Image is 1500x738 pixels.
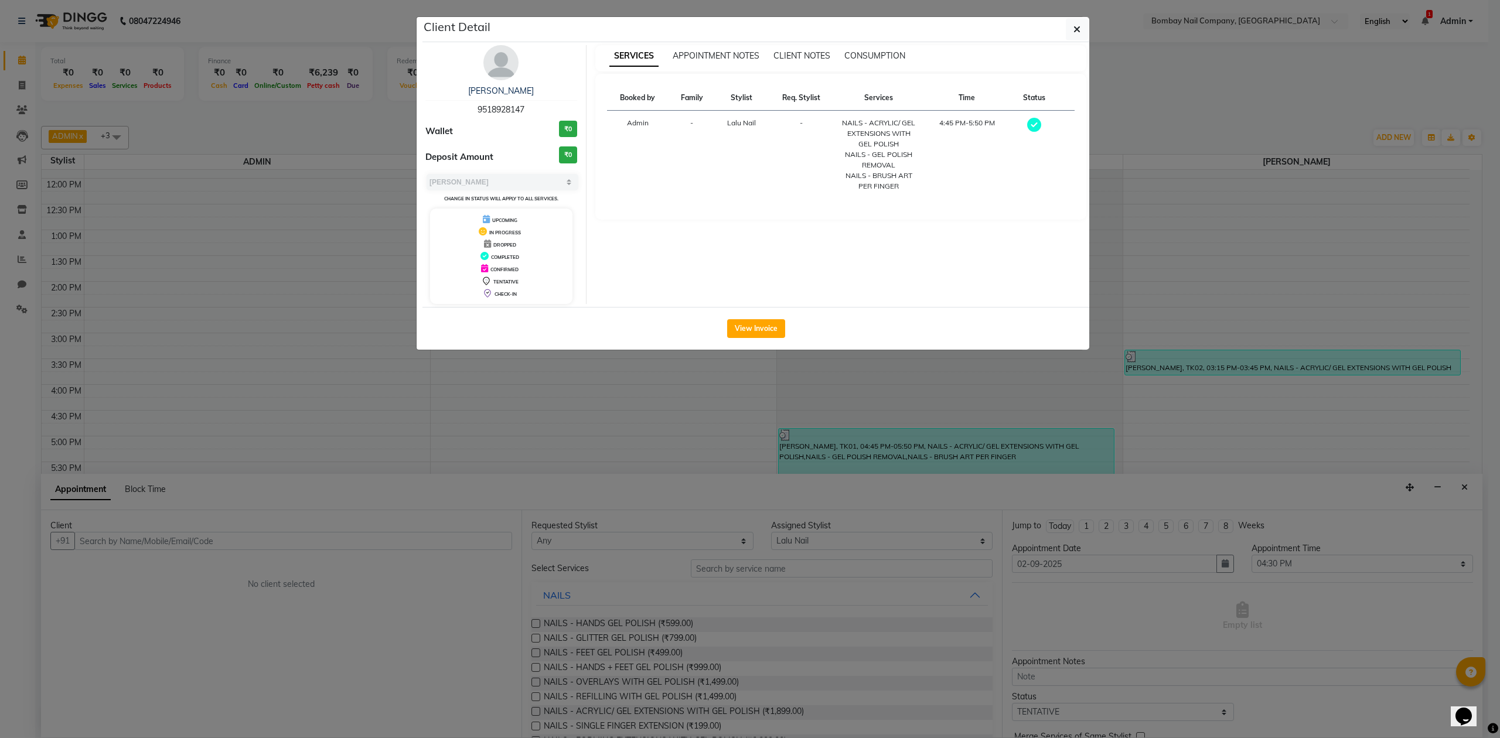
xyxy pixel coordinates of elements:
span: Wallet [425,125,453,138]
span: Deposit Amount [425,151,493,164]
td: 4:45 PM-5:50 PM [923,111,1011,199]
span: CLIENT NOTES [773,50,830,61]
a: [PERSON_NAME] [468,86,534,96]
span: Lalu Nail [727,118,756,127]
th: Status [1011,86,1056,111]
span: TENTATIVE [493,279,519,285]
td: Admin [607,111,669,199]
th: Req. Stylist [769,86,834,111]
img: avatar [483,45,519,80]
span: COMPLETED [491,254,519,260]
td: - [769,111,834,199]
iframe: chat widget [1451,691,1488,726]
span: DROPPED [493,242,516,248]
span: APPOINTMENT NOTES [673,50,759,61]
th: Stylist [715,86,769,111]
span: IN PROGRESS [489,230,521,235]
span: CONFIRMED [490,266,519,272]
span: SERVICES [609,46,659,67]
h3: ₹0 [559,121,577,138]
div: NAILS - ACRYLIC/ GEL EXTENSIONS WITH GEL POLISH [841,118,916,149]
td: - [669,111,714,199]
span: CONSUMPTION [844,50,905,61]
span: 9518928147 [478,104,524,115]
div: NAILS - GEL POLISH REMOVAL [841,149,916,170]
span: UPCOMING [492,217,517,223]
span: CHECK-IN [495,291,517,297]
th: Services [834,86,923,111]
button: View Invoice [727,319,785,338]
h5: Client Detail [424,18,490,36]
th: Booked by [607,86,669,111]
th: Time [923,86,1011,111]
div: NAILS - BRUSH ART PER FINGER [841,170,916,192]
h3: ₹0 [559,146,577,163]
small: Change in status will apply to all services. [444,196,558,201]
th: Family [669,86,714,111]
